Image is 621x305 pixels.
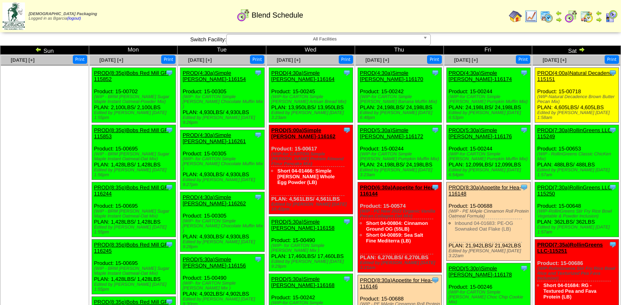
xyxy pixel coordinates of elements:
[535,125,619,180] div: Product: 15-00653 PLAN: 488LBS / 488LBS
[543,57,567,63] span: [DATE] [+]
[29,12,97,16] span: [DEMOGRAPHIC_DATA] Packaging
[360,127,423,139] a: PROD(5:30a)Simple [PERSON_NAME]-116172
[449,249,530,258] div: Edited by [PERSON_NAME] [DATE] 3:22am
[537,127,613,139] a: PROD(7:30a)RollinGreens LLC-115249
[516,55,530,64] button: Print
[360,209,441,219] div: (WIP - PE New 2022 Organic Vanilla Pecan Collagen Oat Mix)
[543,283,596,300] a: Short 04-01684: RG - Textured Pea and Fava Protein (LB)
[556,10,562,16] img: arrowleft.gif
[360,168,441,177] div: Edited by [PERSON_NAME] [DATE] 3:23am
[94,110,175,120] div: Edited by [PERSON_NAME] [DATE] 1:55pm
[449,209,530,219] div: (WIP - PE MAple Cinnamon Roll Protein Oatmeal Formula)
[578,46,585,53] img: arrowright.gif
[254,131,262,139] img: Tooltip
[520,264,528,272] img: Tooltip
[165,183,173,191] img: Tooltip
[266,46,355,55] td: Wed
[537,266,619,281] div: (WIP-RolinGreens Stir Fry Rice Bowl Rice and Texturized Pea Fava Inclusion)
[92,182,175,237] div: Product: 15-00695 PLAN: 1,428LBS / 1,428LBS
[254,255,262,263] img: Tooltip
[94,209,175,219] div: (WIP - BRM [PERSON_NAME] Sugar Maple Instant Oatmeal-Oat Mix)
[271,202,353,212] div: Edited by [PERSON_NAME] [DATE] 10:42pm
[277,168,335,185] a: Short 04-01466: Simple [PERSON_NAME] Whole Egg Powder (LB)
[343,218,351,226] img: Tooltip
[605,10,618,23] img: calendarcustomer.gif
[165,69,173,77] img: Tooltip
[182,177,264,187] div: Edited by [PERSON_NAME] [DATE] 9:27pm
[271,219,335,231] a: PROD(5:30a)Simple [PERSON_NAME]-116158
[446,68,530,123] div: Product: 15-00244 PLAN: 24,198LBS / 24,198LBS
[94,184,170,197] a: PROD(8:35p)Bobs Red Mill GF-116244
[271,243,353,253] div: (WIP- for CARTON Simple [PERSON_NAME] Mix )
[343,126,351,134] img: Tooltip
[73,55,87,64] button: Print
[360,94,441,104] div: (WIP-for CARTON Simple [PERSON_NAME] Banana Muffin Mix)
[237,9,250,22] img: calendarblend.gif
[366,220,428,232] a: Short 04-00804: Cinnamon Ground OG (55LB)
[94,152,175,161] div: (WIP - BRM [PERSON_NAME] Sugar Maple Instant Oatmeal-Oat Mix)
[596,16,602,23] img: arrowright.gif
[94,70,170,82] a: PROD(8:35p)Bobs Red Mill GF-115852
[230,34,420,44] span: All Facilities
[165,126,173,134] img: Tooltip
[431,276,439,284] img: Tooltip
[535,68,619,123] div: Product: 15-00718 PLAN: 4,605LBS / 4,605LBS
[180,192,264,252] div: Product: 15-00305 PLAN: 4,930LBS / 4,930LBS
[535,182,619,237] div: Product: 15-00648 PLAN: 362LBS / 362LBS
[556,16,562,23] img: arrowright.gif
[188,57,212,63] a: [DATE] [+]
[269,68,353,123] div: Product: 15-00245 PLAN: 13,950LBS / 13,950LBS
[271,94,353,104] div: (WIP-for CARTON Simple [PERSON_NAME] Artisan Bread Mix)
[0,46,89,55] td: Sun
[2,2,25,30] img: zoroco-logo-small.webp
[178,46,266,55] td: Tue
[358,68,441,123] div: Product: 15-00242 PLAN: 24,198LBS / 24,198LBS
[94,94,175,104] div: (WIP - BRM [PERSON_NAME] Sugar Maple Instant Oatmeal-Powder Mix)
[524,10,538,23] img: line_graph.gif
[161,55,175,64] button: Print
[446,125,530,180] div: Product: 15-00244 PLAN: 12,099LBS / 12,099LBS
[343,275,351,283] img: Tooltip
[537,168,619,177] div: Edited by [PERSON_NAME] [DATE] 1:57am
[520,69,528,77] img: Tooltip
[365,57,389,63] span: [DATE] [+]
[454,57,478,63] a: [DATE] [+]
[35,46,42,53] img: arrowleft.gif
[537,152,619,161] div: (WIP - RollinGreens Classic ChicKen Mix)
[532,46,621,55] td: Sat
[366,232,423,244] a: Short 04-00859: Sea Salt Fine Mediterra (LB)
[182,132,246,144] a: PROD(4:30a)Simple [PERSON_NAME]-116261
[431,69,439,77] img: Tooltip
[580,10,593,23] img: calendarinout.gif
[271,110,353,120] div: Edited by [PERSON_NAME] [DATE] 3:23am
[29,12,97,21] span: Logged in as Bgarcia
[360,110,441,120] div: Edited by [PERSON_NAME] [DATE] 6:48pm
[180,68,264,128] div: Product: 15-00305 PLAN: 4,930LBS / 4,930LBS
[94,242,170,254] a: PROD(8:35p)Bobs Red Mill GF-116245
[339,55,353,64] button: Print
[182,281,264,291] div: (WIP- for CARTON Simple [PERSON_NAME] Mix )
[269,217,353,271] div: Product: 15-00490 PLAN: 17,460LBS / 17,460LBS
[165,240,173,249] img: Tooltip
[271,259,353,269] div: Edited by [PERSON_NAME] [DATE] 9:29pm
[609,126,617,134] img: Tooltip
[609,240,617,249] img: Tooltip
[182,219,264,233] div: (WIP- for CARTON Simple [PERSON_NAME] Chocolate Muffin Mix )
[449,168,530,177] div: Edited by [PERSON_NAME] [DATE] 6:54pm
[252,11,303,20] span: Blend Schedule
[277,57,300,63] a: [DATE] [+]
[431,126,439,134] img: Tooltip
[182,157,264,171] div: (WIP- for CARTON Simple [PERSON_NAME] Chocolate Muffin Mix )
[537,209,619,219] div: (WIP-RollinGreens Stir Fry Rice Bowl Vegetable & Powder Inclusion)
[271,152,353,166] div: (WIP-for CARTON Simple [PERSON_NAME] Protein Almond Flour Pancake Mix)
[537,70,614,82] a: PROD(4:00a)Natural Decadenc-115151
[182,115,264,125] div: Edited by [PERSON_NAME] [DATE] 9:26pm
[182,194,246,206] a: PROD(4:30a)Simple [PERSON_NAME]-116262
[449,110,530,120] div: Edited by [PERSON_NAME] [DATE] 6:53pm
[537,110,619,120] div: Edited by [PERSON_NAME] [DATE] 1:58am
[449,184,521,197] a: PROD(8:30a)Appetite for Hea-116148
[271,127,335,139] a: PROD(5:00a)Simple [PERSON_NAME]-116162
